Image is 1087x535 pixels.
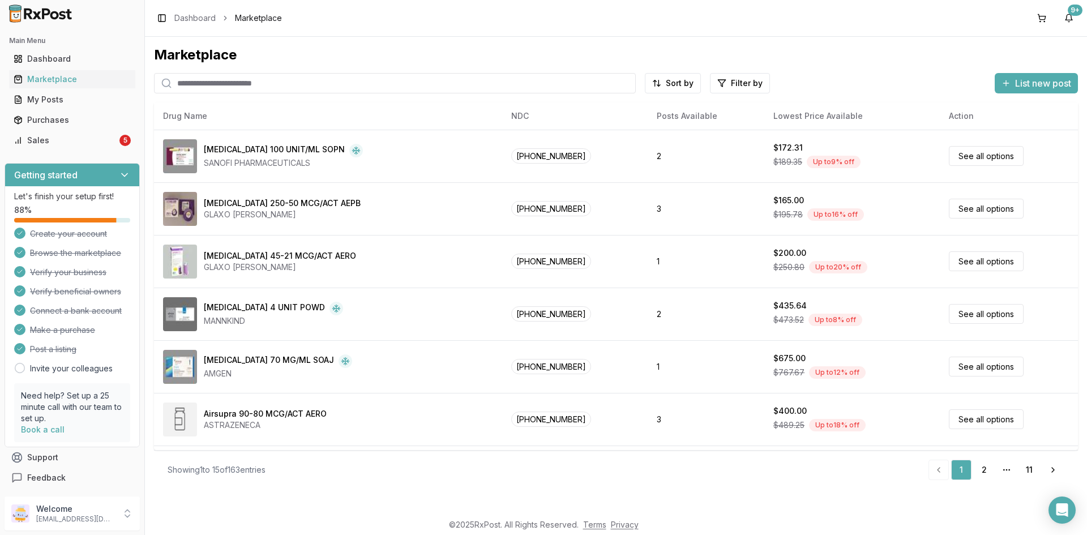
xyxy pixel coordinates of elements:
[949,304,1024,324] a: See all options
[204,302,325,315] div: [MEDICAL_DATA] 4 UNIT POWD
[204,408,327,420] div: Airsupra 90-80 MCG/ACT AERO
[14,191,130,202] p: Let's finish your setup first!
[204,368,352,379] div: AMGEN
[27,472,66,483] span: Feedback
[974,460,994,480] a: 2
[773,314,804,326] span: $473.52
[154,102,502,130] th: Drug Name
[9,89,135,110] a: My Posts
[1015,76,1071,90] span: List new post
[204,250,356,262] div: [MEDICAL_DATA] 45-21 MCG/ACT AERO
[14,94,131,105] div: My Posts
[30,324,95,336] span: Make a purchase
[995,79,1078,90] a: List new post
[204,209,361,220] div: GLAXO [PERSON_NAME]
[995,73,1078,93] button: List new post
[773,367,804,378] span: $767.67
[204,144,345,157] div: [MEDICAL_DATA] 100 UNIT/ML SOPN
[204,354,334,368] div: [MEDICAL_DATA] 70 MG/ML SOAJ
[731,78,763,89] span: Filter by
[773,247,806,259] div: $200.00
[204,315,343,327] div: MANNKIND
[648,102,764,130] th: Posts Available
[30,305,122,316] span: Connect a bank account
[36,515,115,524] p: [EMAIL_ADDRESS][DOMAIN_NAME]
[773,209,803,220] span: $195.78
[5,91,140,109] button: My Posts
[36,503,115,515] p: Welcome
[773,262,804,273] span: $250.80
[11,504,29,523] img: User avatar
[511,254,591,269] span: [PHONE_NUMBER]
[9,49,135,69] a: Dashboard
[30,267,106,278] span: Verify your business
[645,73,701,93] button: Sort by
[949,357,1024,376] a: See all options
[1060,9,1078,27] button: 9+
[204,262,356,273] div: GLAXO [PERSON_NAME]
[809,366,866,379] div: Up to 12 % off
[773,353,806,364] div: $675.00
[5,131,140,149] button: Sales5
[949,199,1024,219] a: See all options
[773,420,804,431] span: $489.25
[5,111,140,129] button: Purchases
[648,235,764,288] td: 1
[764,102,940,130] th: Lowest Price Available
[951,460,972,480] a: 1
[648,182,764,235] td: 3
[773,300,807,311] div: $435.64
[21,390,123,424] p: Need help? Set up a 25 minute call with our team to set up.
[773,142,803,153] div: $172.31
[9,36,135,45] h2: Main Menu
[163,192,197,226] img: Advair Diskus 250-50 MCG/ACT AEPB
[807,208,864,221] div: Up to 16 % off
[611,520,639,529] a: Privacy
[163,245,197,279] img: Advair HFA 45-21 MCG/ACT AERO
[773,405,807,417] div: $400.00
[9,110,135,130] a: Purchases
[30,344,76,355] span: Post a listing
[809,261,867,273] div: Up to 20 % off
[511,148,591,164] span: [PHONE_NUMBER]
[119,135,131,146] div: 5
[9,69,135,89] a: Marketplace
[14,74,131,85] div: Marketplace
[511,201,591,216] span: [PHONE_NUMBER]
[204,157,363,169] div: SANOFI PHARMACEUTICALS
[648,446,764,498] td: 26
[949,409,1024,429] a: See all options
[14,114,131,126] div: Purchases
[204,198,361,209] div: [MEDICAL_DATA] 250-50 MCG/ACT AEPB
[1019,460,1039,480] a: 11
[1049,497,1076,524] div: Open Intercom Messenger
[5,50,140,68] button: Dashboard
[5,5,77,23] img: RxPost Logo
[163,403,197,436] img: Airsupra 90-80 MCG/ACT AERO
[5,468,140,488] button: Feedback
[174,12,216,24] a: Dashboard
[163,139,197,173] img: Admelog SoloStar 100 UNIT/ML SOPN
[502,102,648,130] th: NDC
[204,420,327,431] div: ASTRAZENECA
[14,168,78,182] h3: Getting started
[648,340,764,393] td: 1
[14,204,32,216] span: 88 %
[809,419,866,431] div: Up to 18 % off
[807,156,861,168] div: Up to 9 % off
[710,73,770,93] button: Filter by
[30,286,121,297] span: Verify beneficial owners
[21,425,65,434] a: Book a call
[154,46,1078,64] div: Marketplace
[511,412,591,427] span: [PHONE_NUMBER]
[648,393,764,446] td: 3
[808,314,862,326] div: Up to 8 % off
[928,460,1064,480] nav: pagination
[773,195,804,206] div: $165.00
[1068,5,1082,16] div: 9+
[949,146,1024,166] a: See all options
[14,135,117,146] div: Sales
[5,447,140,468] button: Support
[30,247,121,259] span: Browse the marketplace
[648,288,764,340] td: 2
